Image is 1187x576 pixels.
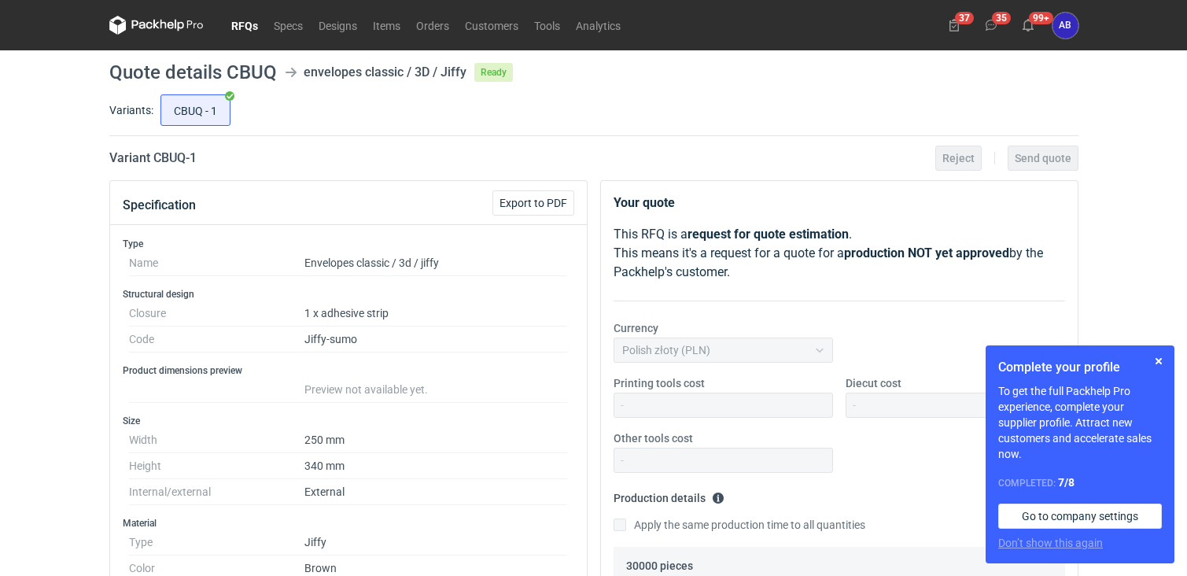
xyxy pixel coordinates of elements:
[129,327,304,353] dt: Code
[1149,352,1168,371] button: Skip for now
[304,453,568,479] dd: 340 mm
[123,415,574,427] h3: Size
[304,530,568,556] dd: Jiffy
[568,16,629,35] a: Analytics
[304,383,428,396] span: Preview not available yet.
[614,375,705,391] label: Printing tools cost
[935,146,982,171] button: Reject
[311,16,365,35] a: Designs
[129,479,304,505] dt: Internal/external
[942,153,975,164] span: Reject
[408,16,457,35] a: Orders
[474,63,513,82] span: Ready
[499,198,567,209] span: Export to PDF
[160,94,230,126] label: CBUQ - 1
[123,364,574,377] h3: Product dimensions preview
[109,16,204,35] svg: Packhelp Pro
[614,517,865,533] label: Apply the same production time to all quantities
[614,430,693,446] label: Other tools cost
[614,486,724,504] legend: Production details
[626,553,693,572] legend: 30000 pieces
[998,535,1103,551] button: Don’t show this again
[1058,476,1075,489] strong: 7 / 8
[129,530,304,556] dt: Type
[123,238,574,250] h3: Type
[1052,13,1078,39] div: Agnieszka Biniarz
[526,16,568,35] a: Tools
[844,246,1009,260] strong: production NOT yet approved
[304,427,568,453] dd: 250 mm
[998,474,1162,491] div: Completed:
[979,13,1004,38] button: 35
[1016,13,1041,38] button: 99+
[304,327,568,353] dd: Jiffy-sumo
[1008,146,1078,171] button: Send quote
[123,186,196,224] button: Specification
[614,320,658,336] label: Currency
[129,301,304,327] dt: Closure
[846,375,901,391] label: Diecut cost
[457,16,526,35] a: Customers
[998,504,1162,529] a: Go to company settings
[123,288,574,301] h3: Structural design
[266,16,311,35] a: Specs
[492,190,574,216] button: Export to PDF
[304,479,568,505] dd: External
[614,195,675,210] strong: Your quote
[109,63,277,82] h1: Quote details CBUQ
[129,427,304,453] dt: Width
[1015,153,1071,164] span: Send quote
[304,63,466,82] div: envelopes classic / 3D / Jiffy
[129,453,304,479] dt: Height
[304,250,568,276] dd: Envelopes classic / 3d / jiffy
[109,102,153,118] label: Variants:
[123,517,574,530] h3: Material
[1052,13,1078,39] button: AB
[688,227,849,242] strong: request for quote estimation
[942,13,967,38] button: 37
[998,358,1162,377] h1: Complete your profile
[304,301,568,327] dd: 1 x adhesive strip
[109,149,197,168] h2: Variant CBUQ - 1
[129,250,304,276] dt: Name
[998,383,1162,462] p: To get the full Packhelp Pro experience, complete your supplier profile. Attract new customers an...
[614,225,1065,282] p: This RFQ is a . This means it's a request for a quote for a by the Packhelp's customer.
[365,16,408,35] a: Items
[223,16,266,35] a: RFQs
